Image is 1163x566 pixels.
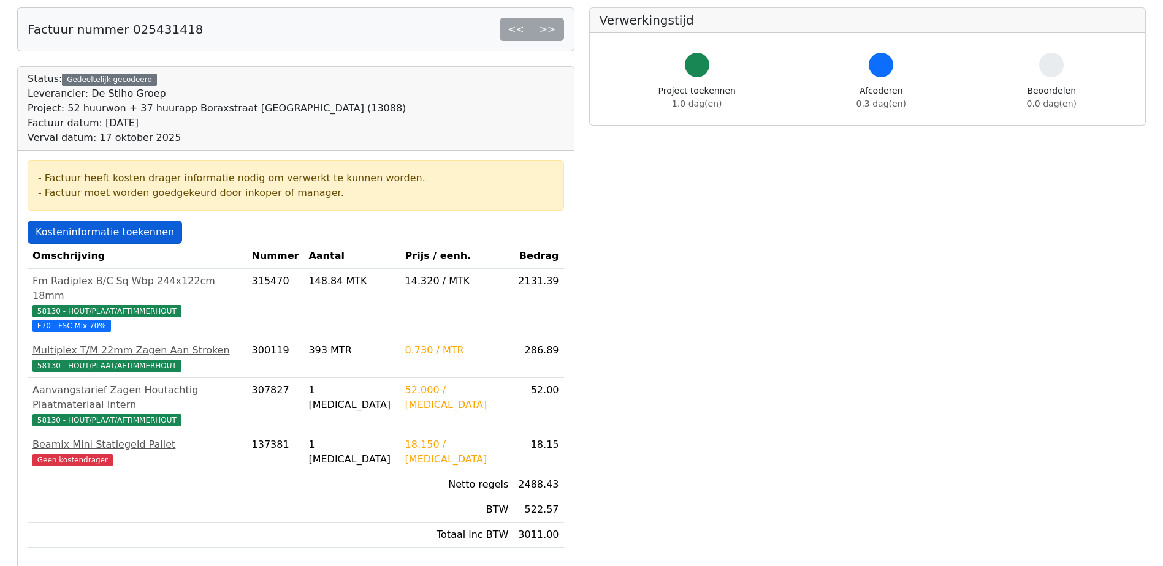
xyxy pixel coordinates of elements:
div: 52.000 / [MEDICAL_DATA] [405,383,509,412]
th: Aantal [303,244,400,269]
div: Status: [28,72,406,145]
a: Kosteninformatie toekennen [28,221,182,244]
td: 2488.43 [513,472,563,497]
div: 0.730 / MTR [405,343,509,358]
div: 1 [MEDICAL_DATA] [308,383,395,412]
div: 14.320 / MTK [405,274,509,289]
h5: Factuur nummer 025431418 [28,22,203,37]
a: Multiplex T/M 22mm Zagen Aan Stroken58130 - HOUT/PLAAT/AFTIMMERHOUT [32,343,242,372]
td: Totaal inc BTW [400,523,514,548]
td: 315470 [247,269,304,338]
td: BTW [400,497,514,523]
span: 58130 - HOUT/PLAAT/AFTIMMERHOUT [32,414,181,426]
td: 522.57 [513,497,563,523]
div: Verval datum: 17 oktober 2025 [28,130,406,145]
span: 0.0 dag(en) [1027,99,1077,108]
div: 393 MTR [308,343,395,358]
a: Fm Radiplex B/C Sq Wbp 244x122cm 18mm58130 - HOUT/PLAAT/AFTIMMERHOUT F70 - FSC Mix 70% [32,274,242,333]
td: 286.89 [513,338,563,378]
td: 52.00 [513,378,563,432]
div: Factuur datum: [DATE] [28,116,406,130]
th: Omschrijving [28,244,247,269]
span: 0.3 dag(en) [856,99,906,108]
span: 1.0 dag(en) [672,99,722,108]
th: Prijs / eenh. [400,244,514,269]
td: 2131.39 [513,269,563,338]
td: 3011.00 [513,523,563,548]
div: Leverancier: De Stiho Groep [28,86,406,101]
div: Afcoderen [856,85,906,110]
span: Geen kostendrager [32,454,113,466]
div: Gedeeltelijk gecodeerd [62,74,157,86]
th: Nummer [247,244,304,269]
div: Fm Radiplex B/C Sq Wbp 244x122cm 18mm [32,274,242,303]
div: Project toekennen [658,85,736,110]
div: Project: 52 huurwon + 37 huurapp Boraxstraat [GEOGRAPHIC_DATA] (13088) [28,101,406,116]
div: Aanvangstarief Zagen Houtachtig Plaatmateriaal Intern [32,383,242,412]
div: - Factuur moet worden goedgekeurd door inkoper of manager. [38,186,554,200]
div: Multiplex T/M 22mm Zagen Aan Stroken [32,343,242,358]
td: Netto regels [400,472,514,497]
td: 307827 [247,378,304,432]
td: 18.15 [513,432,563,472]
div: Beamix Mini Statiegeld Pallet [32,437,242,452]
div: 1 [MEDICAL_DATA] [308,437,395,467]
span: F70 - FSC Mix 70% [32,320,111,332]
div: 18.150 / [MEDICAL_DATA] [405,437,509,467]
div: 148.84 MTK [308,274,395,289]
span: 58130 - HOUT/PLAAT/AFTIMMERHOUT [32,360,181,372]
td: 300119 [247,338,304,378]
th: Bedrag [513,244,563,269]
td: 137381 [247,432,304,472]
span: 58130 - HOUT/PLAAT/AFTIMMERHOUT [32,305,181,317]
h5: Verwerkingstijd [600,13,1136,28]
div: - Factuur heeft kosten drager informatie nodig om verwerkt te kunnen worden. [38,171,554,186]
div: Beoordelen [1027,85,1077,110]
a: Aanvangstarief Zagen Houtachtig Plaatmateriaal Intern58130 - HOUT/PLAAT/AFTIMMERHOUT [32,383,242,427]
a: Beamix Mini Statiegeld PalletGeen kostendrager [32,437,242,467]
